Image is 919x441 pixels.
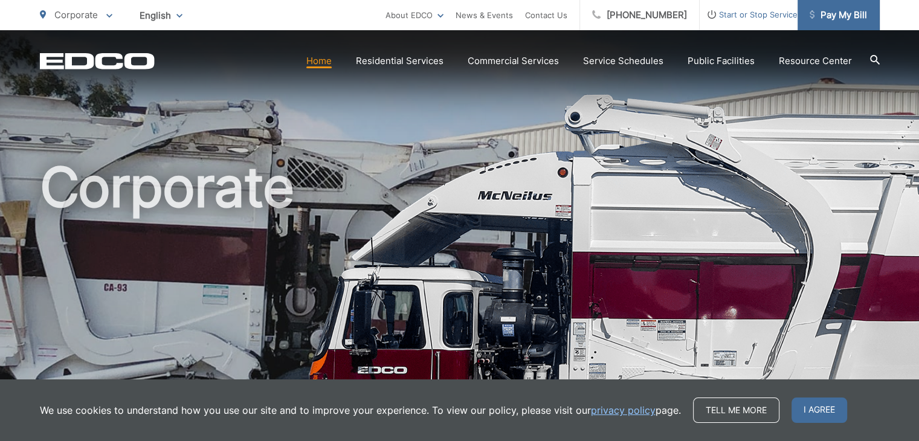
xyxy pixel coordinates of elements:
[810,8,867,22] span: Pay My Bill
[356,54,443,68] a: Residential Services
[525,8,567,22] a: Contact Us
[688,54,755,68] a: Public Facilities
[456,8,513,22] a: News & Events
[779,54,852,68] a: Resource Center
[40,403,681,417] p: We use cookies to understand how you use our site and to improve your experience. To view our pol...
[385,8,443,22] a: About EDCO
[54,9,98,21] span: Corporate
[591,403,656,417] a: privacy policy
[40,53,155,69] a: EDCD logo. Return to the homepage.
[583,54,663,68] a: Service Schedules
[693,398,779,423] a: Tell me more
[792,398,847,423] span: I agree
[131,5,192,26] span: English
[468,54,559,68] a: Commercial Services
[306,54,332,68] a: Home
